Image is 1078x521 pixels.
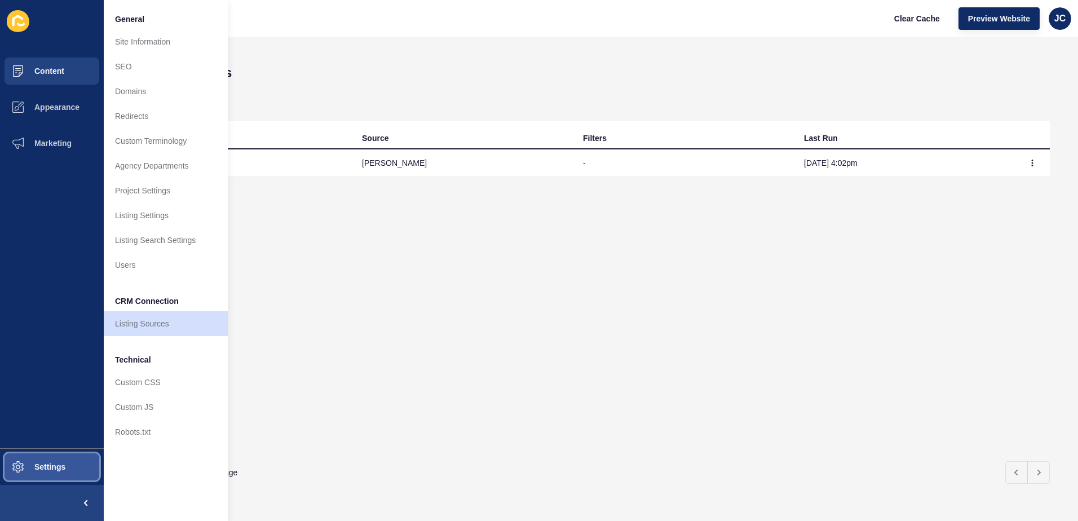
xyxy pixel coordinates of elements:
[795,149,1016,177] td: [DATE] 4:02pm
[104,153,228,178] a: Agency Departments
[115,14,144,25] span: General
[968,13,1030,24] span: Preview Website
[104,228,228,253] a: Listing Search Settings
[104,395,228,420] a: Custom JS
[353,149,574,177] td: [PERSON_NAME]
[958,7,1040,30] button: Preview Website
[104,54,228,79] a: SEO
[104,79,228,104] a: Domains
[104,203,228,228] a: Listing Settings
[574,149,795,177] td: -
[894,13,940,24] span: Clear Cache
[583,133,607,144] div: Filters
[104,29,228,54] a: Site Information
[132,65,1050,81] h1: Listing sources
[885,7,949,30] button: Clear Cache
[104,311,228,336] a: Listing Sources
[104,129,228,153] a: Custom Terminology
[804,133,838,144] div: Last Run
[1054,13,1066,24] span: JC
[104,104,228,129] a: Redirects
[104,178,228,203] a: Project Settings
[104,420,228,444] a: Robots.txt
[104,253,228,277] a: Users
[362,133,388,144] div: Source
[115,354,151,365] span: Technical
[132,149,353,177] td: -
[104,370,228,395] a: Custom CSS
[115,295,179,307] span: CRM Connection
